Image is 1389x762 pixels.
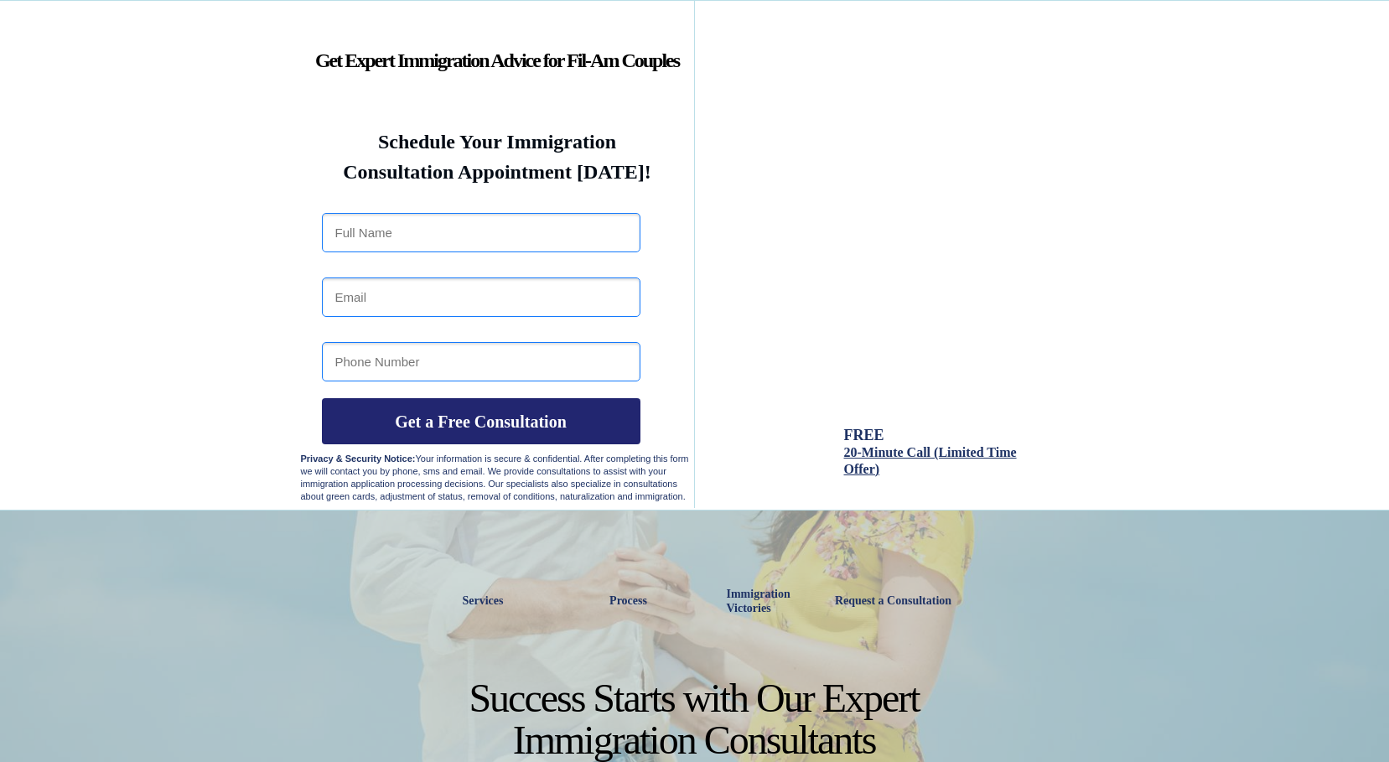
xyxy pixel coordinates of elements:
span: Get a Free Consultation [322,412,640,432]
strong: Consultation Appointment [DATE]! [343,161,651,183]
a: Request a Consultation [814,582,973,620]
strong: Process [609,594,647,607]
a: Process [597,582,661,620]
input: Email [322,277,640,317]
button: Get a Free Consultation [322,398,640,444]
a: 20-Minute Call (Limited Time Offer) [844,446,1017,476]
span: Success Starts with Our Expert Immigration Consultants [469,676,919,762]
strong: Privacy & Security Notice: [301,454,416,464]
span: Your information is secure & confidential. After completing this form we will contact you by phon... [301,454,689,501]
input: Phone Number [322,342,640,381]
a: Services [447,582,520,620]
strong: Schedule Your Immigration [378,131,616,153]
strong: Get Expert Immigration Advice for Fil-Am Couples [315,49,679,71]
a: Immigration Victories [720,582,776,620]
strong: Immigration Victories [727,588,790,614]
strong: Request a Consultation [835,594,951,607]
span: FREE [844,427,884,443]
strong: Services [463,594,504,607]
span: 20-Minute Call (Limited Time Offer) [844,445,1017,476]
input: Full Name [322,213,640,252]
